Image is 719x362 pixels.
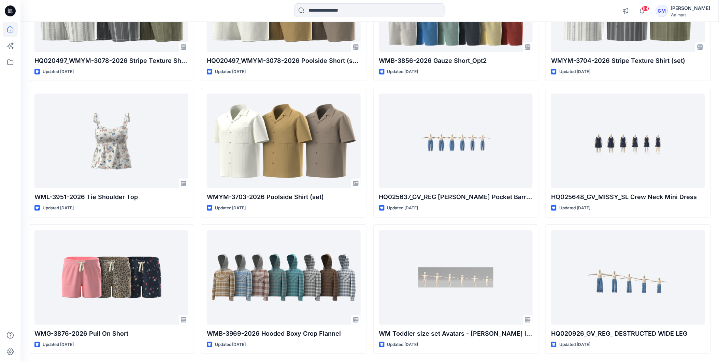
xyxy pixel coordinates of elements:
[387,205,418,212] p: Updated [DATE]
[207,56,361,66] p: HQ020497_WMYM-3078-2026 Poolside Short (set) Inseam 6"
[215,341,246,348] p: Updated [DATE]
[551,56,705,66] p: WMYM-3704-2026 Stripe Texture Shirt (set)
[207,192,361,202] p: WMYM-3703-2026 Poolside Shirt (set)
[34,56,188,66] p: HQ020497_WMYM-3078-2026 Stripe Texture Short (set) Inseam 6”
[642,6,649,11] span: 64
[215,68,246,75] p: Updated [DATE]
[34,192,188,202] p: WML-3951-2026 Tie Shoulder Top
[551,329,705,338] p: HQ020926_GV_REG_ DESTRUCTED WIDE LEG
[559,341,590,348] p: Updated [DATE]
[559,68,590,75] p: Updated [DATE]
[207,230,361,325] a: WMB-3969-2026 Hooded Boxy Crop Flannel
[379,56,533,66] p: WMB-3856-2026 Gauze Short_Opt2
[551,230,705,325] a: HQ020926_GV_REG_ DESTRUCTED WIDE LEG
[559,205,590,212] p: Updated [DATE]
[379,94,533,188] a: HQ025637_GV_REG Carpenter Pocket Barrel Jean
[34,230,188,325] a: WMG-3876-2026 Pull On Short
[215,205,246,212] p: Updated [DATE]
[379,329,533,338] p: WM Toddler size set Avatars - [PERSON_NAME] leg with Diaper 18M - 5T
[34,329,188,338] p: WMG-3876-2026 Pull On Short
[43,341,74,348] p: Updated [DATE]
[656,5,668,17] div: GM
[671,12,710,17] div: Walmart
[43,68,74,75] p: Updated [DATE]
[551,94,705,188] a: HQ025648_GV_MISSY_SL Crew Neck Mini Dress
[207,94,361,188] a: WMYM-3703-2026 Poolside Shirt (set)
[34,94,188,188] a: WML-3951-2026 Tie Shoulder Top
[551,192,705,202] p: HQ025648_GV_MISSY_SL Crew Neck Mini Dress
[43,205,74,212] p: Updated [DATE]
[671,4,710,12] div: [PERSON_NAME]
[387,68,418,75] p: Updated [DATE]
[387,341,418,348] p: Updated [DATE]
[379,230,533,325] a: WM Toddler size set Avatars - streight leg with Diaper 18M - 5T
[207,329,361,338] p: WMB-3969-2026 Hooded Boxy Crop Flannel
[379,192,533,202] p: HQ025637_GV_REG [PERSON_NAME] Pocket Barrel [PERSON_NAME]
